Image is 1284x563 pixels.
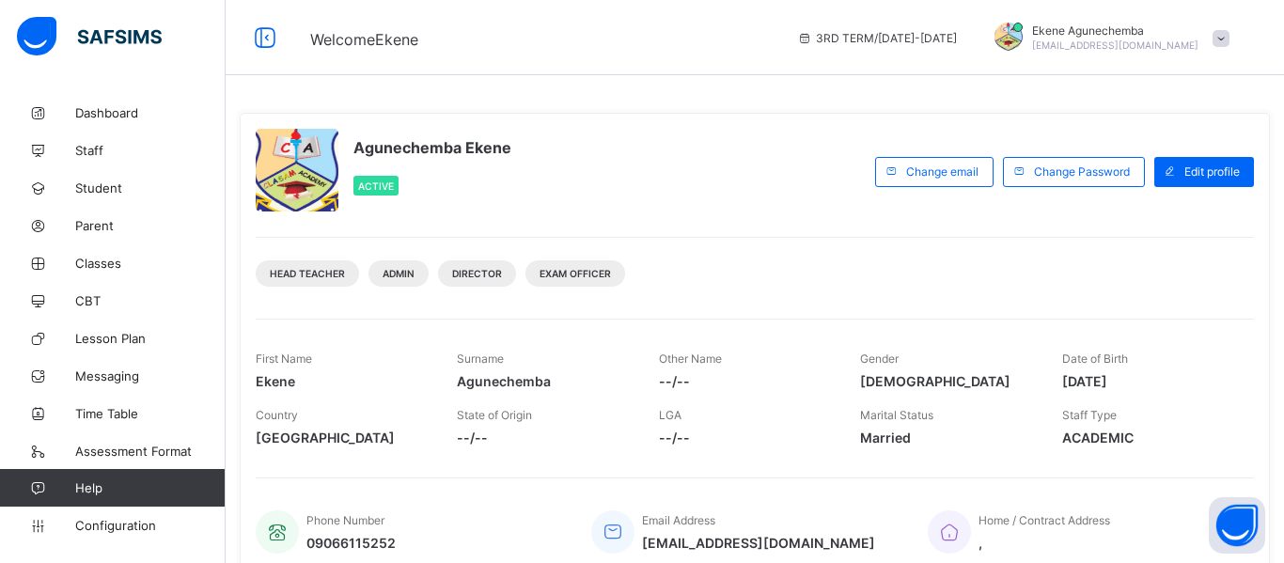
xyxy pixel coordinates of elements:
span: Married [860,430,1033,446]
span: Agunechemba [457,373,630,389]
span: First Name [256,352,312,366]
span: , [979,535,1110,551]
span: Home / Contract Address [979,513,1110,527]
span: DIRECTOR [452,268,502,279]
span: LGA [659,408,681,422]
span: [DATE] [1062,373,1235,389]
span: Student [75,180,226,195]
span: Active [358,180,394,192]
span: State of Origin [457,408,532,422]
span: [EMAIL_ADDRESS][DOMAIN_NAME] [642,535,875,551]
span: [EMAIL_ADDRESS][DOMAIN_NAME] [1032,39,1198,51]
span: Agunechemba Ekene [353,138,511,157]
span: Staff [75,143,226,158]
span: --/-- [457,430,630,446]
span: Staff Type [1062,408,1117,422]
span: ACADEMIC [1062,430,1235,446]
span: Help [75,480,225,495]
span: --/-- [659,373,832,389]
span: Date of Birth [1062,352,1128,366]
span: Phone Number [306,513,384,527]
span: Time Table [75,406,226,421]
span: 09066115252 [306,535,396,551]
span: Assessment Format [75,444,226,459]
span: Configuration [75,518,225,533]
span: Surname [457,352,504,366]
span: Lesson Plan [75,331,226,346]
span: [DEMOGRAPHIC_DATA] [860,373,1033,389]
span: Admin [383,268,415,279]
span: Ekene Agunechemba [1032,23,1198,38]
span: --/-- [659,430,832,446]
span: Parent [75,218,226,233]
img: safsims [17,17,162,56]
span: Email Address [642,513,715,527]
span: Exam Officer [540,268,611,279]
span: Gender [860,352,899,366]
span: Ekene [256,373,429,389]
span: [GEOGRAPHIC_DATA] [256,430,429,446]
div: EkeneAgunechemba [976,23,1239,54]
span: Head Teacher [270,268,345,279]
span: Change email [906,164,979,179]
span: Classes [75,256,226,271]
span: Edit profile [1184,164,1240,179]
span: session/term information [797,31,957,45]
span: Change Password [1034,164,1130,179]
span: Marital Status [860,408,933,422]
span: Other Name [659,352,722,366]
span: Messaging [75,368,226,383]
span: CBT [75,293,226,308]
span: Dashboard [75,105,226,120]
span: Welcome Ekene [310,30,418,49]
span: Country [256,408,298,422]
button: Open asap [1209,497,1265,554]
